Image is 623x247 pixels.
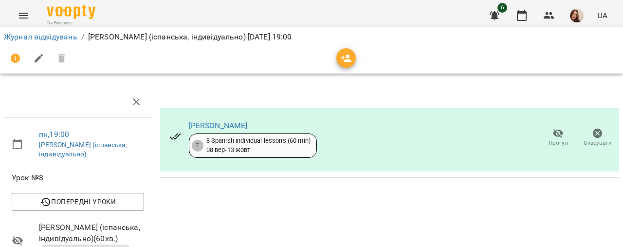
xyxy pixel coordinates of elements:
[12,193,144,210] button: Попередні уроки
[538,124,578,152] button: Прогул
[19,196,136,208] span: Попередні уроки
[192,140,203,152] div: 7
[570,9,584,22] img: 6cd80b088ed49068c990d7a30548842a.jpg
[39,130,69,139] a: пн , 19:00
[549,139,568,147] span: Прогул
[47,20,95,26] span: For Business
[189,121,248,130] a: [PERSON_NAME]
[4,32,77,41] a: Журнал відвідувань
[47,5,95,19] img: Voopty Logo
[12,172,144,184] span: Урок №8
[593,6,611,24] button: UA
[584,139,612,147] span: Скасувати
[497,3,507,13] span: 6
[597,10,607,20] span: UA
[81,31,84,43] li: /
[88,31,292,43] p: [PERSON_NAME] (іспанська, індивідуально) [DATE] 19:00
[4,31,619,43] nav: breadcrumb
[206,136,311,154] div: 8 Spanish individual lessons (60 min) 08 вер - 13 жовт
[39,141,127,158] a: [PERSON_NAME] (іспанська, індивідуально)
[578,124,617,152] button: Скасувати
[12,4,35,27] button: Menu
[39,222,144,245] span: [PERSON_NAME] (іспанська, індивідуально) ( 60 хв. )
